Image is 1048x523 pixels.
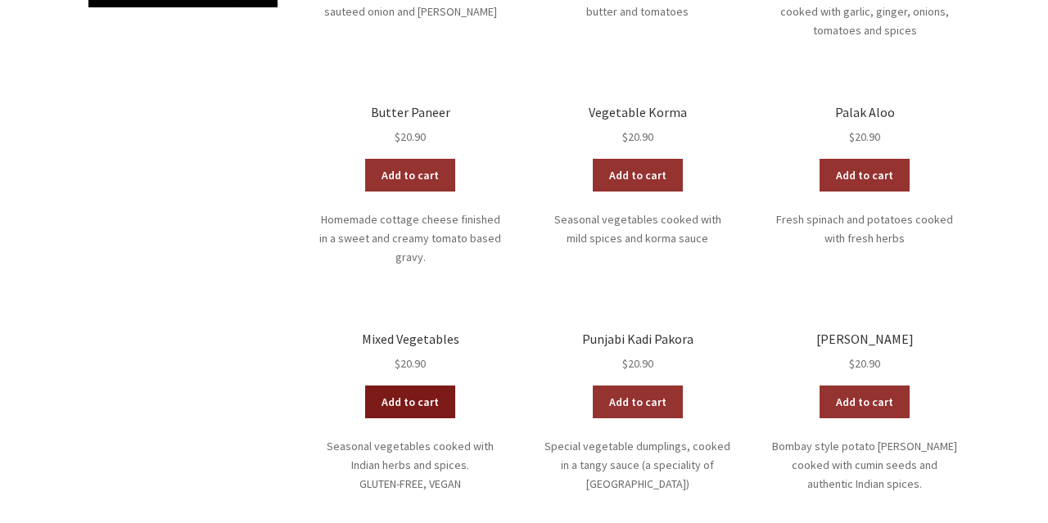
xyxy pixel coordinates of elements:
a: Add to cart: “Mixed Vegetables” [365,385,455,418]
h2: Butter Paneer [316,105,505,120]
a: Punjabi Kadi Pakora $20.90 [543,331,732,373]
a: Add to cart: “Zeera Aloo” [820,385,910,418]
span: $ [849,129,855,144]
a: Add to cart: “Punjabi Kadi Pakora” [593,385,683,418]
a: Add to cart: “Butter Paneer” [365,159,455,192]
h2: Vegetable Korma [543,105,732,120]
h2: Punjabi Kadi Pakora [543,331,732,347]
a: Vegetable Korma $20.90 [543,105,732,147]
span: $ [849,356,855,371]
bdi: 20.90 [622,129,653,144]
span: $ [395,129,400,144]
a: Add to cart: “Palak Aloo” [820,159,910,192]
bdi: 20.90 [395,356,426,371]
span: $ [622,129,628,144]
bdi: 20.90 [849,356,880,371]
p: Seasonal vegetables cooked with mild spices and korma sauce [543,210,732,247]
span: $ [395,356,400,371]
a: Butter Paneer $20.90 [316,105,505,147]
bdi: 20.90 [849,129,880,144]
a: Add to cart: “Vegetable Korma” [593,159,683,192]
p: Bombay style potato [PERSON_NAME] cooked with cumin seeds and authentic Indian spices. [770,437,960,493]
a: Mixed Vegetables $20.90 [316,331,505,373]
span: $ [622,356,628,371]
h2: [PERSON_NAME] [770,331,960,347]
p: Seasonal vegetables cooked with Indian herbs and spices. GLUTEN-FREE, VEGAN [316,437,505,493]
a: Palak Aloo $20.90 [770,105,960,147]
p: Homemade cottage cheese finished in a sweet and creamy tomato based gravy. [316,210,505,266]
bdi: 20.90 [395,129,426,144]
p: Special vegetable dumplings, cooked in a tangy sauce (a speciality of [GEOGRAPHIC_DATA]) [543,437,732,493]
h2: Palak Aloo [770,105,960,120]
a: [PERSON_NAME] $20.90 [770,331,960,373]
h2: Mixed Vegetables [316,331,505,347]
bdi: 20.90 [622,356,653,371]
p: Fresh spinach and potatoes cooked with fresh herbs [770,210,960,247]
